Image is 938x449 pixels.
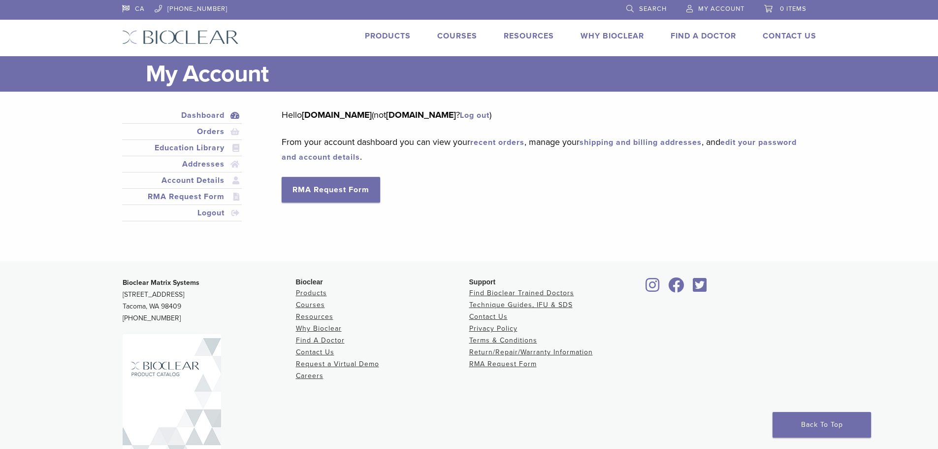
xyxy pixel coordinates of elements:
[124,126,240,138] a: Orders
[437,31,477,41] a: Courses
[469,324,518,333] a: Privacy Policy
[296,278,323,286] span: Bioclear
[124,191,240,203] a: RMA Request Form
[386,109,456,120] strong: [DOMAIN_NAME]
[296,301,325,309] a: Courses
[296,312,333,321] a: Resources
[282,177,380,203] a: RMA Request Form
[282,135,801,164] p: From your account dashboard you can view your , manage your , and .
[122,30,239,44] img: Bioclear
[460,110,489,120] a: Log out
[469,301,573,309] a: Technique Guides, IFU & SDS
[469,336,537,345] a: Terms & Conditions
[124,174,240,186] a: Account Details
[763,31,816,41] a: Contact Us
[671,31,736,41] a: Find A Doctor
[504,31,554,41] a: Resources
[643,283,663,293] a: Bioclear
[470,138,524,147] a: recent orders
[296,336,345,345] a: Find A Doctor
[296,360,379,368] a: Request a Virtual Demo
[780,5,807,13] span: 0 items
[698,5,744,13] span: My Account
[124,207,240,219] a: Logout
[123,278,199,287] strong: Bioclear Matrix Systems
[123,277,296,324] p: [STREET_ADDRESS] Tacoma, WA 98409 [PHONE_NUMBER]
[365,31,411,41] a: Products
[124,158,240,170] a: Addresses
[581,31,644,41] a: Why Bioclear
[469,360,537,368] a: RMA Request Form
[773,412,871,438] a: Back To Top
[282,107,801,122] p: Hello (not ? )
[665,283,688,293] a: Bioclear
[469,312,508,321] a: Contact Us
[296,324,342,333] a: Why Bioclear
[469,289,574,297] a: Find Bioclear Trained Doctors
[296,372,323,380] a: Careers
[296,289,327,297] a: Products
[302,109,372,120] strong: [DOMAIN_NAME]
[124,109,240,121] a: Dashboard
[124,142,240,154] a: Education Library
[469,348,593,356] a: Return/Repair/Warranty Information
[146,56,816,92] h1: My Account
[580,138,702,147] a: shipping and billing addresses
[469,278,496,286] span: Support
[690,283,711,293] a: Bioclear
[122,107,242,233] nav: Account pages
[296,348,334,356] a: Contact Us
[639,5,667,13] span: Search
